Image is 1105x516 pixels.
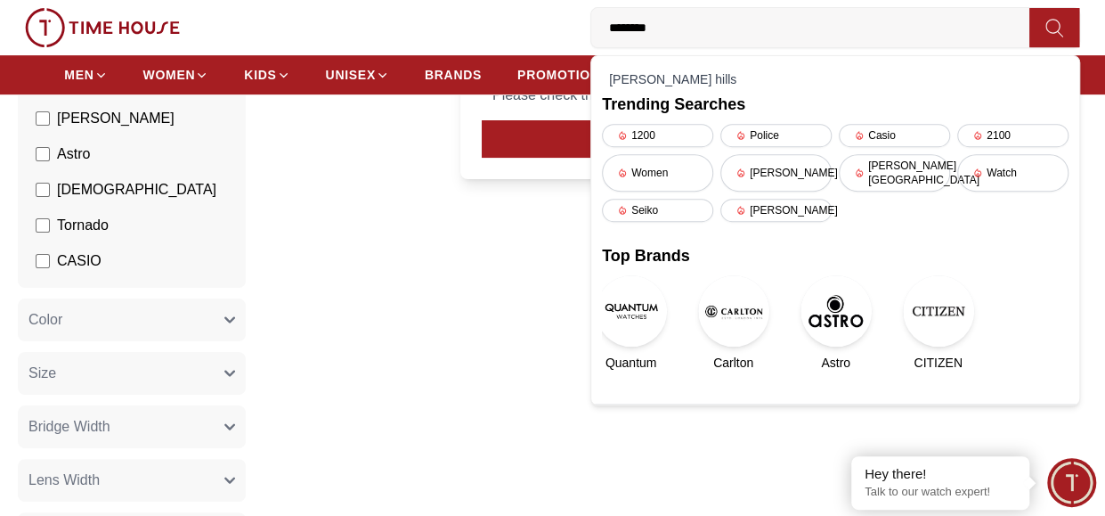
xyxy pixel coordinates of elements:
[28,416,110,438] span: Bridge Width
[326,59,389,91] a: UNISEX
[720,154,832,192] div: [PERSON_NAME]
[839,124,950,147] div: Casio
[1047,458,1096,507] div: Chat Widget
[605,354,657,372] span: Quantum
[57,179,216,201] span: [DEMOGRAPHIC_DATA]
[839,154,950,192] div: [PERSON_NAME][GEOGRAPHIC_DATA]
[143,59,209,91] a: WOMEN
[865,485,1016,500] p: Talk to our watch expert!
[244,66,276,84] span: KIDS
[57,250,102,272] span: CASIO
[602,67,1068,92] div: [PERSON_NAME] hills
[57,108,175,129] span: [PERSON_NAME]
[602,199,713,222] div: Seiko
[602,275,660,372] a: QuantumQuantum
[914,354,962,372] span: CITIZEN
[36,254,50,268] input: CASIO
[720,124,832,147] div: Police
[957,154,1068,192] div: Watch
[425,66,482,84] span: BRANDS
[18,299,246,341] button: Color
[602,92,1068,117] h2: Trending Searches
[704,275,762,372] a: CarltonCarlton
[602,124,713,147] div: 1200
[28,470,100,491] span: Lens Width
[57,286,112,307] span: CITIZEN
[18,352,246,395] button: Size
[36,183,50,197] input: [DEMOGRAPHIC_DATA]
[821,354,850,372] span: Astro
[64,66,93,84] span: MEN
[517,59,622,91] a: PROMOTIONS
[482,120,866,158] button: Go to Back
[482,85,866,106] p: Please check the spelling or try searching something else
[800,275,872,347] img: Astro
[18,459,246,502] button: Lens Width
[720,199,832,222] div: [PERSON_NAME]
[143,66,196,84] span: WOMEN
[28,309,62,331] span: Color
[244,59,289,91] a: KIDS
[596,275,667,347] img: Quantum
[57,143,90,165] span: Astro
[713,354,753,372] span: Carlton
[57,215,109,236] span: Tornado
[425,59,482,91] a: BRANDS
[909,275,967,372] a: CITIZENCITIZEN
[602,243,1068,268] h2: Top Brands
[28,363,56,384] span: Size
[903,275,974,347] img: CITIZEN
[25,8,180,47] img: ...
[36,147,50,161] input: Astro
[36,111,50,126] input: [PERSON_NAME]
[36,218,50,233] input: Tornado
[698,275,769,347] img: Carlton
[602,154,713,192] div: Women
[326,66,376,84] span: UNISEX
[957,124,1068,147] div: 2100
[807,275,865,372] a: AstroAstro
[865,465,1016,483] div: Hey there!
[64,59,107,91] a: MEN
[517,66,609,84] span: PROMOTIONS
[18,405,246,448] button: Bridge Width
